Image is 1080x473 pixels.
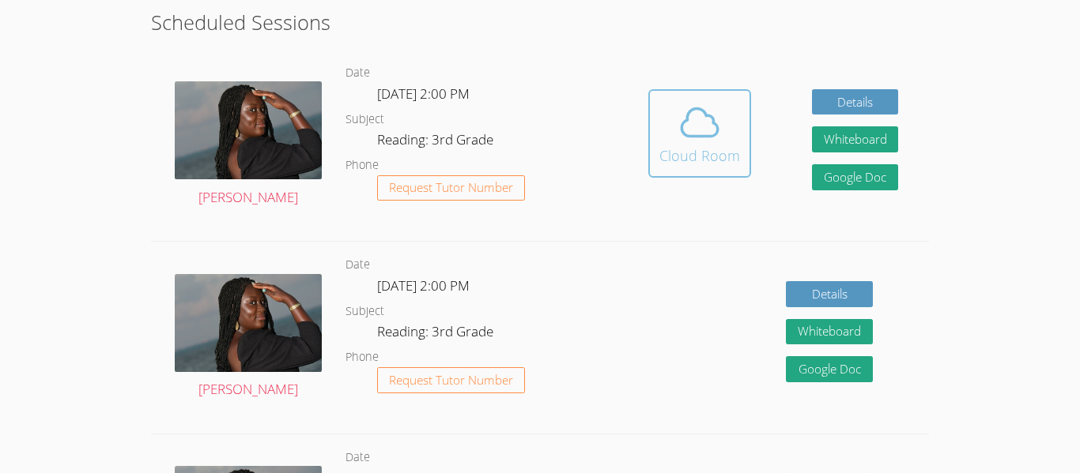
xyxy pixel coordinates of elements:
span: Request Tutor Number [389,182,513,193]
h2: Scheduled Sessions [151,7,929,37]
dt: Phone [346,156,379,175]
div: Cloud Room [659,145,740,167]
img: avatar.png [175,274,322,372]
a: [PERSON_NAME] [175,274,322,402]
button: Whiteboard [786,319,873,345]
span: [DATE] 2:00 PM [377,84,470,103]
a: Details [786,281,873,307]
button: Request Tutor Number [377,367,525,393]
dd: Reading: 3rd Grade [377,129,497,156]
a: Google Doc [812,164,899,190]
dt: Phone [346,347,379,367]
button: Cloud Room [648,89,751,178]
dt: Subject [346,302,384,321]
a: [PERSON_NAME] [175,81,322,209]
dd: Reading: 3rd Grade [377,321,497,347]
dt: Date [346,448,370,467]
button: Whiteboard [812,126,899,152]
dt: Date [346,63,370,83]
img: avatar.png [175,81,322,179]
button: Request Tutor Number [377,175,525,201]
dt: Date [346,255,370,275]
a: Details [812,89,899,115]
dt: Subject [346,110,384,130]
a: Google Doc [786,356,873,382]
span: [DATE] 2:00 PM [377,276,470,295]
span: Request Tutor Number [389,374,513,386]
